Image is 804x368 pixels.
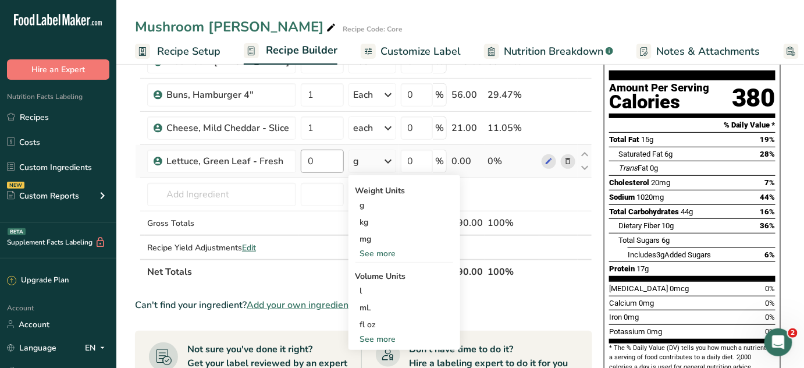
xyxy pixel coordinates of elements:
[639,299,654,307] span: 0mg
[355,197,453,214] div: g
[609,264,635,273] span: Protein
[609,284,668,293] span: [MEDICAL_DATA]
[760,135,775,144] span: 19%
[449,259,485,284] th: 190.00
[380,44,461,59] span: Customize Label
[488,154,537,168] div: 0%
[147,217,296,229] div: Gross Totals
[360,302,449,314] div: mL
[609,83,709,94] div: Amount Per Serving
[488,121,537,135] div: 11.05%
[656,44,760,59] span: Notes & Attachments
[618,150,663,158] span: Saturated Fat
[609,327,645,336] span: Potassium
[355,333,453,345] div: See more
[354,121,373,135] div: each
[760,221,775,230] span: 36%
[360,319,449,331] div: fl oz
[85,341,109,355] div: EN
[766,299,775,307] span: 0%
[765,250,775,259] span: 6%
[609,299,637,307] span: Calcium
[618,236,660,245] span: Total Sugars
[488,216,537,230] div: 100%
[343,24,403,34] div: Recipe Code: Core
[242,242,256,253] span: Edit
[361,38,461,65] a: Customize Label
[451,154,483,168] div: 0.00
[355,247,453,260] div: See more
[636,193,664,201] span: 1020mg
[661,221,674,230] span: 10g
[609,313,622,321] span: Iron
[766,284,775,293] span: 0%
[788,328,798,338] span: 2
[451,121,483,135] div: 21.00
[488,88,537,102] div: 29.47%
[484,38,613,65] a: Nutrition Breakdown
[166,88,289,102] div: Buns, Hamburger 4"
[355,185,453,197] div: Weight Units
[609,94,709,111] div: Calories
[766,313,775,321] span: 0%
[624,313,639,321] span: 0mg
[145,259,449,284] th: Net Totals
[135,298,592,312] div: Can't find your ingredient?
[135,16,338,37] div: Mushroom [PERSON_NAME]
[656,250,664,259] span: 3g
[670,284,689,293] span: 0mcg
[147,183,296,206] input: Add Ingredient
[157,44,220,59] span: Recipe Setup
[760,193,775,201] span: 44%
[650,164,658,172] span: 0g
[641,135,653,144] span: 15g
[8,228,26,235] div: BETA
[664,150,673,158] span: 6g
[618,164,638,172] i: Trans
[504,44,603,59] span: Nutrition Breakdown
[147,242,296,254] div: Recipe Yield Adjustments
[166,154,289,168] div: Lettuce, Green Leaf - Fresh
[451,216,483,230] div: 190.00
[135,38,220,65] a: Recipe Setup
[7,190,79,202] div: Custom Reports
[609,135,639,144] span: Total Fat
[628,250,711,259] span: Includes Added Sugars
[609,178,649,187] span: Cholesterol
[7,182,24,189] div: NEW
[760,207,775,216] span: 16%
[766,327,775,336] span: 0%
[661,236,670,245] span: 6g
[247,298,352,312] span: Add your own ingredient
[636,264,649,273] span: 17g
[354,88,373,102] div: Each
[244,37,337,65] a: Recipe Builder
[618,164,648,172] span: Fat
[651,178,670,187] span: 20mg
[764,328,792,356] iframe: Intercom live chat
[681,207,693,216] span: 44g
[166,121,289,135] div: Cheese, Mild Cheddar - Slice
[609,193,635,201] span: Sodium
[7,59,109,80] button: Hire an Expert
[266,43,337,58] span: Recipe Builder
[609,207,679,216] span: Total Carbohydrates
[609,118,775,132] section: % Daily Value *
[647,327,662,336] span: 0mg
[7,275,69,286] div: Upgrade Plan
[618,221,660,230] span: Dietary Fiber
[636,38,760,65] a: Notes & Attachments
[451,240,483,254] div: 0
[355,270,453,282] div: Volume Units
[765,178,775,187] span: 7%
[360,285,449,297] div: l
[732,83,775,114] div: 380
[354,154,360,168] div: g
[7,338,56,358] a: Language
[355,231,453,247] div: mg
[760,150,775,158] span: 28%
[355,214,453,231] div: kg
[485,259,539,284] th: 100%
[451,88,483,102] div: 56.00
